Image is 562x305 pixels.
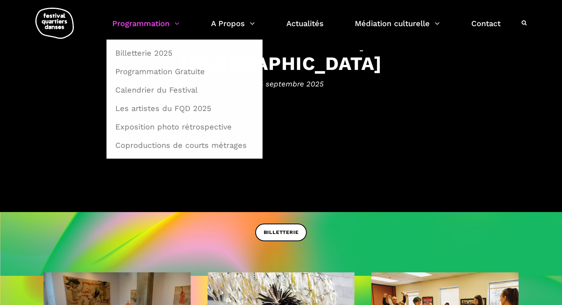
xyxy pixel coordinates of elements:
[43,29,519,75] h3: Festival de danse contemporaine à [GEOGRAPHIC_DATA]
[286,17,324,40] a: Actualités
[111,136,258,154] a: Coproductions de courts métrages
[111,99,258,117] a: Les artistes du FQD 2025
[111,118,258,136] a: Exposition photo rétrospective
[43,78,519,90] span: 4 au 14 septembre 2025
[111,44,258,62] a: Billetterie 2025
[111,63,258,80] a: Programmation Gratuite
[264,229,299,237] span: BILLETTERIE
[112,17,180,40] a: Programmation
[35,8,74,39] img: logo-fqd-med
[111,81,258,99] a: Calendrier du Festival
[255,224,307,241] a: BILLETTERIE
[471,17,500,40] a: Contact
[211,17,255,40] a: A Propos
[355,17,440,40] a: Médiation culturelle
